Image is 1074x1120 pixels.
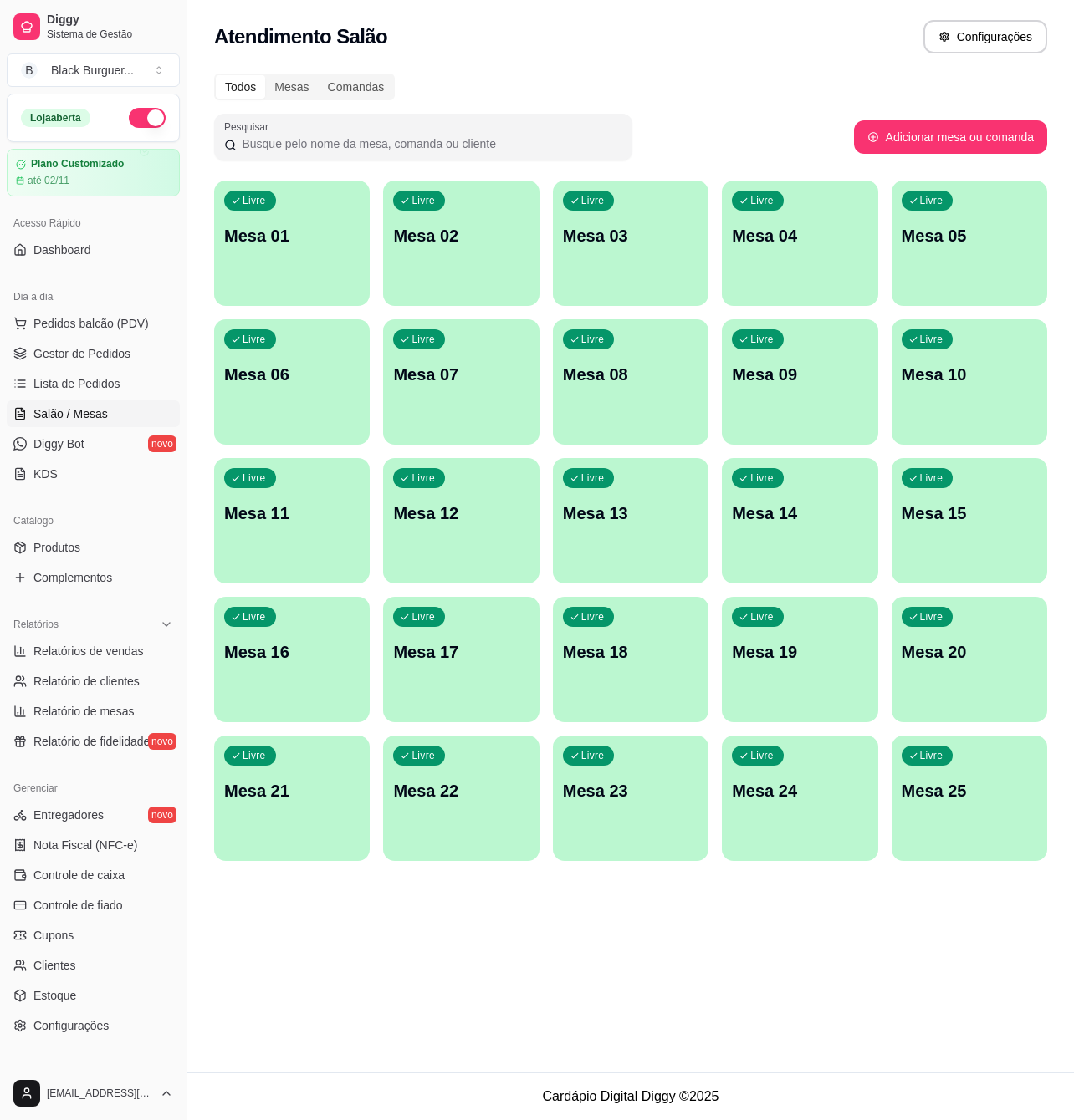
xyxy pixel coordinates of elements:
[7,507,180,534] div: Catálogo
[319,75,394,99] div: Comandas
[31,158,124,171] article: Plano Customizado
[265,75,318,99] div: Mesas
[214,181,370,306] button: LivreMesa 01
[920,471,944,485] p: Livre
[7,802,180,828] a: Entregadoresnovo
[892,458,1047,583] button: LivreMesa 15
[33,807,104,823] span: Entregadores
[7,310,180,337] button: Pedidos balcão (PDV)
[7,952,180,979] a: Clientes
[412,333,435,346] p: Livre
[732,224,867,247] p: Mesa 04
[7,638,180,664] a: Relatórios de vendas
[7,832,180,858] a: Nota Fiscal (NFC-e)
[750,194,774,207] p: Livre
[28,174,69,187] article: até 02/11
[21,62,38,79] span: B
[7,400,180,427] a: Salão / Mesas
[393,501,529,525] p: Mesa 12
[7,668,180,695] a: Relatório de clientes
[722,458,877,583] button: LivreMesa 14
[33,1017,109,1034] span: Configurações
[923,20,1047,53] button: Configurações
[902,224,1037,247] p: Mesa 05
[722,597,877,722] button: LivreMesa 19
[7,1012,180,1039] a: Configurações
[563,501,698,525] p: Mesa 13
[581,610,605,624] p: Livre
[243,194,266,207] p: Livre
[7,7,180,47] a: DiggySistema de Gestão
[750,471,774,485] p: Livre
[7,53,180,87] button: Select a team
[224,501,360,525] p: Mesa 11
[563,224,698,247] p: Mesa 03
[732,779,867,802] p: Mesa 24
[722,181,877,306] button: LivreMesa 04
[33,242,91,258] span: Dashboard
[7,728,180,755] a: Relatório de fidelidadenovo
[237,135,622,152] input: Pesquisar
[383,458,539,583] button: LivreMesa 12
[7,698,180,725] a: Relatório de mesas
[7,534,180,561] a: Produtos
[553,181,708,306] button: LivreMesa 03
[553,458,708,583] button: LivreMesa 13
[7,922,180,949] a: Cupons
[7,862,180,888] a: Controle de caixa
[892,181,1047,306] button: LivreMesa 05
[393,224,529,247] p: Mesa 02
[33,837,137,853] span: Nota Fiscal (NFC-e)
[33,897,123,914] span: Controle de fiado
[920,333,944,346] p: Livre
[214,458,370,583] button: LivreMesa 11
[243,749,266,762] p: Livre
[902,779,1037,802] p: Mesa 25
[214,597,370,722] button: LivreMesa 16
[383,319,539,445] button: LivreMesa 07
[393,640,529,664] p: Mesa 17
[892,736,1047,861] button: LivreMesa 25
[33,927,74,944] span: Cupons
[722,736,877,861] button: LivreMesa 24
[47,28,173,41] span: Sistema de Gestão
[902,501,1037,525] p: Mesa 15
[581,333,605,346] p: Livre
[7,461,180,487] a: KDS
[7,982,180,1009] a: Estoque
[224,779,360,802] p: Mesa 21
[7,237,180,263] a: Dashboard
[33,643,144,659] span: Relatórios de vendas
[393,779,529,802] p: Mesa 22
[750,610,774,624] p: Livre
[750,333,774,346] p: Livre
[216,75,265,99] div: Todos
[7,283,180,310] div: Dia a dia
[214,23,387,50] h2: Atendimento Salão
[412,471,435,485] p: Livre
[7,430,180,457] a: Diggy Botnovo
[581,471,605,485] p: Livre
[243,333,266,346] p: Livre
[33,315,149,332] span: Pedidos balcão (PDV)
[33,569,112,586] span: Complementos
[21,109,90,127] div: Loja aberta
[129,108,166,128] button: Alterar Status
[393,363,529,386] p: Mesa 07
[892,597,1047,722] button: LivreMesa 20
[214,319,370,445] button: LivreMesa 06
[33,703,135,720] span: Relatório de mesas
[892,319,1047,445] button: LivreMesa 10
[33,405,108,422] span: Salão / Mesas
[412,610,435,624] p: Livre
[553,597,708,722] button: LivreMesa 18
[383,736,539,861] button: LivreMesa 22
[920,749,944,762] p: Livre
[51,62,134,79] div: Black Burguer ...
[33,539,80,556] span: Produtos
[732,640,867,664] p: Mesa 19
[732,501,867,525] p: Mesa 14
[47,1087,153,1100] span: [EMAIL_ADDRESS][DOMAIN_NAME]
[47,13,173,28] span: Diggy
[722,319,877,445] button: LivreMesa 09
